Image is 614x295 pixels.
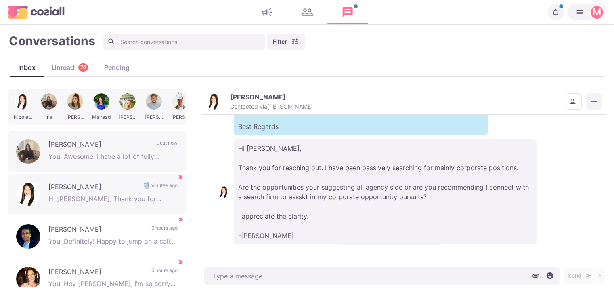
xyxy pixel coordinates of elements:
[234,139,537,244] p: Hi [PERSON_NAME], Thank you for reaching out. I have been passively searching for mainly corporat...
[151,224,178,236] p: 6 hours ago
[151,267,178,279] p: 6 hours ago
[48,224,143,236] p: [PERSON_NAME]
[48,182,135,194] p: [PERSON_NAME]
[157,139,178,152] p: Just now
[218,186,230,198] img: Nicoletta Turano
[566,93,582,110] button: Add add contacts
[9,34,95,48] h1: Conversations
[10,63,44,72] div: Inbox
[48,139,149,152] p: [PERSON_NAME]
[230,93,286,101] p: [PERSON_NAME]
[48,152,178,164] p: You: Awesome! I have a lot of fully remote companies, they do require people to come with their o...
[544,270,556,282] button: Select emoji
[44,63,96,72] div: Unread
[586,93,602,110] button: More menu
[593,7,601,17] div: Martin
[103,34,265,50] input: Search conversations
[568,4,606,20] button: Martin
[530,270,542,282] button: Attach files
[48,236,178,249] p: You: Definitely! Happy to jump on a call to discuss further
[16,224,40,249] img: 𝗠𝗮𝗿𝗸 Goodwin
[143,182,178,194] p: 58 minutes ago
[547,4,564,20] button: Notifications
[206,93,313,110] button: Nicoletta Turano[PERSON_NAME]Contacted via[PERSON_NAME]
[8,6,65,18] img: logo
[267,34,305,50] button: Filter
[564,268,595,284] button: Send
[16,139,40,164] img: Iria Becerra Quintana
[16,267,40,291] img: Robyn Britton
[230,103,313,110] p: Contacted via [PERSON_NAME]
[80,64,86,72] p: 74
[48,279,178,291] p: You: Hey [PERSON_NAME], I'm so sorry didn't mean to ghost you! My phone broke had to get it repai...
[96,63,138,72] div: Pending
[206,93,222,110] img: Nicoletta Turano
[48,194,178,206] p: Hi [PERSON_NAME], Thank you for reaching out. I have been passively searching for mainly corporat...
[48,267,143,279] p: [PERSON_NAME]
[16,182,40,206] img: Nicoletta Turano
